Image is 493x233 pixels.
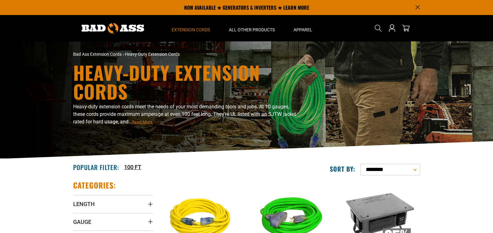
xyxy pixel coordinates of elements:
span: Length [73,200,95,208]
h2: Popular Filter: [73,163,119,171]
h1: Heavy-Duty Extension Cords [73,63,301,101]
summary: Extension Cords [162,15,219,41]
span: Read More [132,120,153,124]
span: All Other Products [229,27,275,33]
summary: Gauge [73,213,153,230]
summary: All Other Products [219,15,284,41]
span: Gauge [73,218,91,225]
a: Bad Ass Extension Cords [73,52,122,57]
nav: breadcrumbs [73,51,301,58]
img: Bad Ass Extension Cords [82,23,144,34]
h2: Categories: [73,180,116,190]
summary: Length [73,195,153,213]
label: Sort by: [330,165,355,173]
a: 100 FT [124,163,141,171]
span: Apparel [294,27,312,33]
span: Extension Cords [172,27,210,33]
span: Heavy-Duty Extension Cords [125,52,180,57]
span: Heavy-duty extension cords meet the needs of your most demanding tools and jobs. At 10 gauges, th... [73,104,296,125]
span: › [123,52,124,57]
summary: Search [373,23,383,33]
summary: Apparel [284,15,322,41]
